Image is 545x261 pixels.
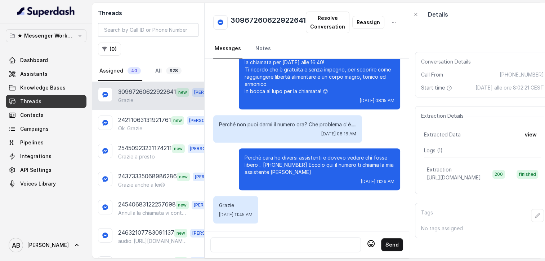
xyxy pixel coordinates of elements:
[219,202,253,209] p: Grazie
[128,67,141,74] span: 40
[6,164,86,177] a: API Settings
[188,144,228,153] span: [PERSON_NAME]
[6,235,86,255] a: [PERSON_NAME]
[521,128,541,141] button: view
[118,228,174,238] p: 24632107783091137
[17,31,75,40] p: ★ Messenger Workspace
[6,81,86,94] a: Knowledge Bases
[118,181,165,188] p: Grazie anche a lei😊
[421,71,443,78] span: Call From
[213,39,400,58] nav: Tabs
[176,88,189,97] span: new
[6,95,86,108] a: Threads
[6,109,86,122] a: Contacts
[187,116,227,125] span: [PERSON_NAME]
[352,16,384,29] button: Reassign
[231,15,306,30] h2: 30967260622922641
[118,87,176,97] p: 30967260622922641
[361,179,394,184] span: [DATE] 11:26 AM
[245,154,394,176] p: Perchè cara ho diversi assistenti e dovevo vedere chi fosse libero .. [PHONE_NUMBER] Eccolo qui i...
[192,88,232,97] span: [PERSON_NAME]
[17,6,75,17] img: light.svg
[20,125,49,132] span: Campaigns
[6,177,86,190] a: Voices Library
[219,212,253,218] span: [DATE] 11:45 AM
[171,116,184,125] span: new
[118,97,133,104] p: Grazie
[475,84,544,91] span: [DATE] alle ore 8:02:21 CEST
[428,10,448,19] p: Details
[254,39,272,58] a: Notes
[6,68,86,81] a: Assistants
[27,242,69,249] span: [PERSON_NAME]
[20,166,52,174] span: API Settings
[421,58,474,65] span: Conversation Details
[154,61,183,81] a: All928
[193,173,233,181] span: [PERSON_NAME]
[166,67,182,74] span: 928
[20,139,44,146] span: Pipelines
[118,144,172,153] p: 25450923231174211
[517,170,538,179] span: finished
[20,70,48,78] span: Assistants
[118,209,187,217] p: Annulla la chiamata vi contratto io [DATE] onestamente possibile mi scuso grazie
[321,131,356,137] span: [DATE] 08:16 AM
[500,71,544,78] span: [PHONE_NUMBER]
[245,44,394,95] p: Perfetto, ti chiamerà un nostro segretario da un numero privato, quindi non preoccuparti se non l...
[174,229,187,238] span: new
[20,98,41,105] span: Threads
[177,173,190,181] span: new
[6,54,86,67] a: Dashboard
[98,61,142,81] a: Assigned40
[6,29,86,42] button: ★ Messenger Workspace
[421,112,466,119] span: Extraction Details
[118,200,176,209] p: 24540683122257698
[6,136,86,149] a: Pipelines
[98,9,198,17] h2: Threads
[360,98,394,104] span: [DATE] 08:15 AM
[20,84,66,91] span: Knowledge Bases
[118,172,177,181] p: 24373335068986286
[98,43,121,56] button: (0)
[20,112,44,119] span: Contacts
[219,121,356,128] p: Perché non puoi darmi il numero ora? Che problema c'è.....
[118,238,187,245] p: audio::[URL][DOMAIN_NAME][DOMAIN_NAME]
[424,131,461,138] span: Extracted Data
[192,201,232,209] span: [PERSON_NAME]
[20,57,48,64] span: Dashboard
[424,147,541,154] p: Logs ( 1 )
[306,12,349,33] button: Resolve Conversation
[427,166,452,173] p: Extraction
[492,170,505,179] span: 200
[421,209,433,222] p: Tags
[421,84,454,91] span: Start time
[118,116,171,125] p: 24211063131921761
[118,153,155,160] p: Grazie a presto
[176,201,189,209] span: new
[98,61,198,81] nav: Tabs
[20,180,56,187] span: Voices Library
[213,39,242,58] a: Messages
[427,174,481,180] span: [URL][DOMAIN_NAME]
[421,225,544,232] p: No tags assigned
[6,150,86,163] a: Integrations
[98,23,198,37] input: Search by Call ID or Phone Number
[190,229,231,238] span: [PERSON_NAME]
[118,125,142,132] p: Ok. Grazie
[12,242,20,249] text: AB
[20,153,52,160] span: Integrations
[381,238,403,251] button: Send
[172,144,185,153] span: new
[6,122,86,135] a: Campaigns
